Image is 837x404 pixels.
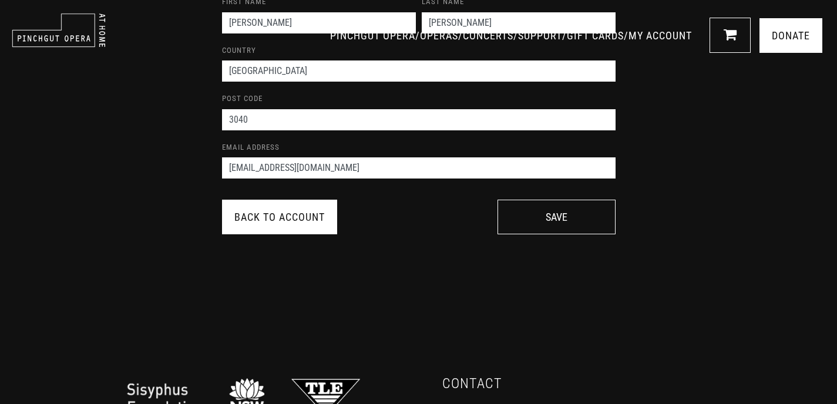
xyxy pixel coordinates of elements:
[222,93,263,105] label: Post code
[222,142,280,153] label: Email address
[567,29,624,42] a: GIFT CARDS
[463,29,513,42] a: CONCERTS
[222,200,337,234] a: Back to Account
[12,13,106,48] img: pinchgut_at_home_negative_logo.svg
[330,29,695,42] span: / / / / /
[330,29,415,42] a: PINCHGUT OPERA
[498,200,616,234] button: Save
[420,29,458,42] a: OPERAS
[518,29,562,42] a: SUPPORT
[759,18,822,53] a: Donate
[628,29,692,42] a: MY ACCOUNT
